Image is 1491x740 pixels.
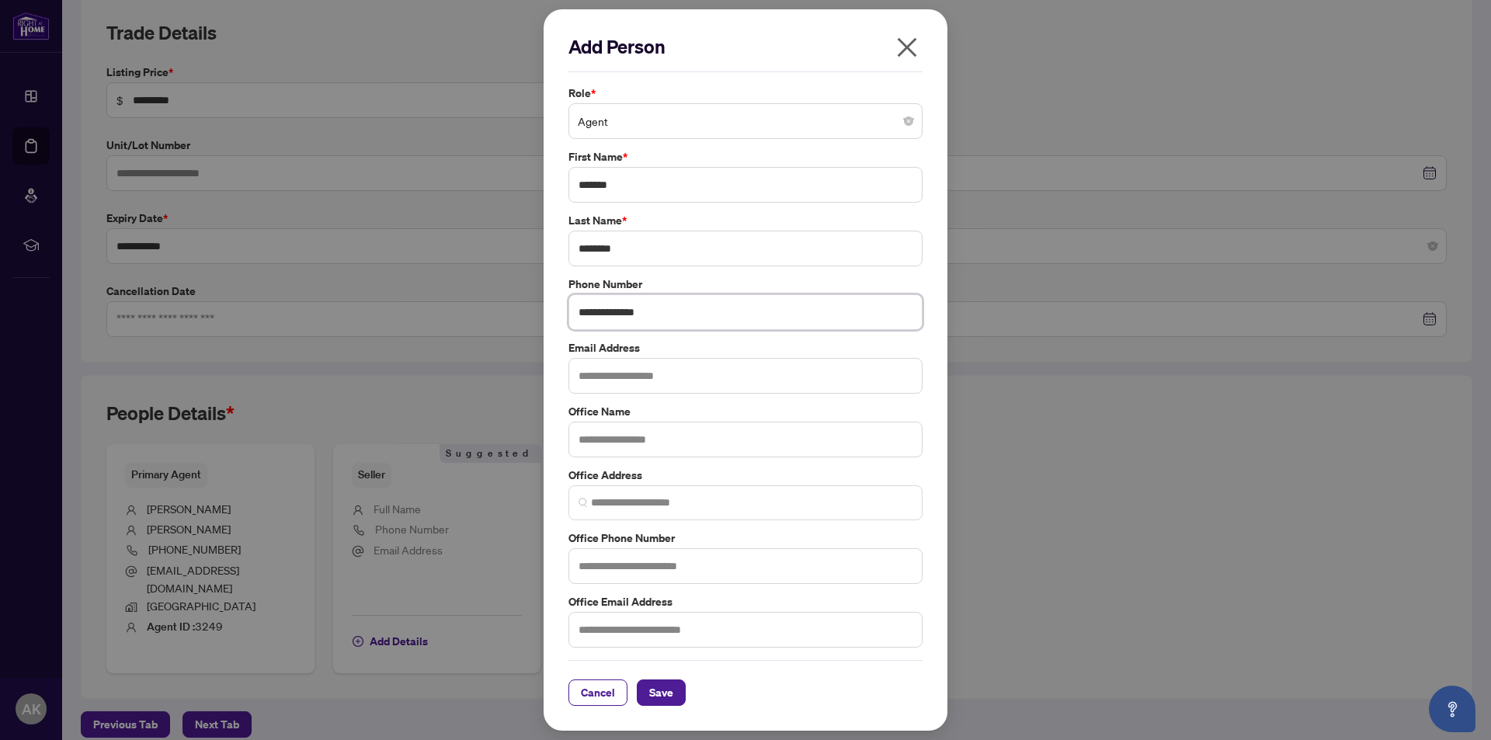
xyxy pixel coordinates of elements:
span: Cancel [581,680,615,705]
label: Office Phone Number [568,530,923,547]
label: First Name [568,148,923,165]
span: Save [649,680,673,705]
label: Office Email Address [568,593,923,610]
span: close [895,35,919,60]
label: Office Address [568,467,923,484]
button: Save [637,679,686,706]
label: Office Name [568,403,923,420]
span: Agent [578,106,913,136]
label: Role [568,85,923,102]
span: close-circle [904,116,913,126]
h2: Add Person [568,34,923,59]
label: Email Address [568,339,923,356]
label: Phone Number [568,276,923,293]
img: search_icon [579,498,588,507]
button: Cancel [568,679,627,706]
button: Open asap [1429,686,1475,732]
label: Last Name [568,212,923,229]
